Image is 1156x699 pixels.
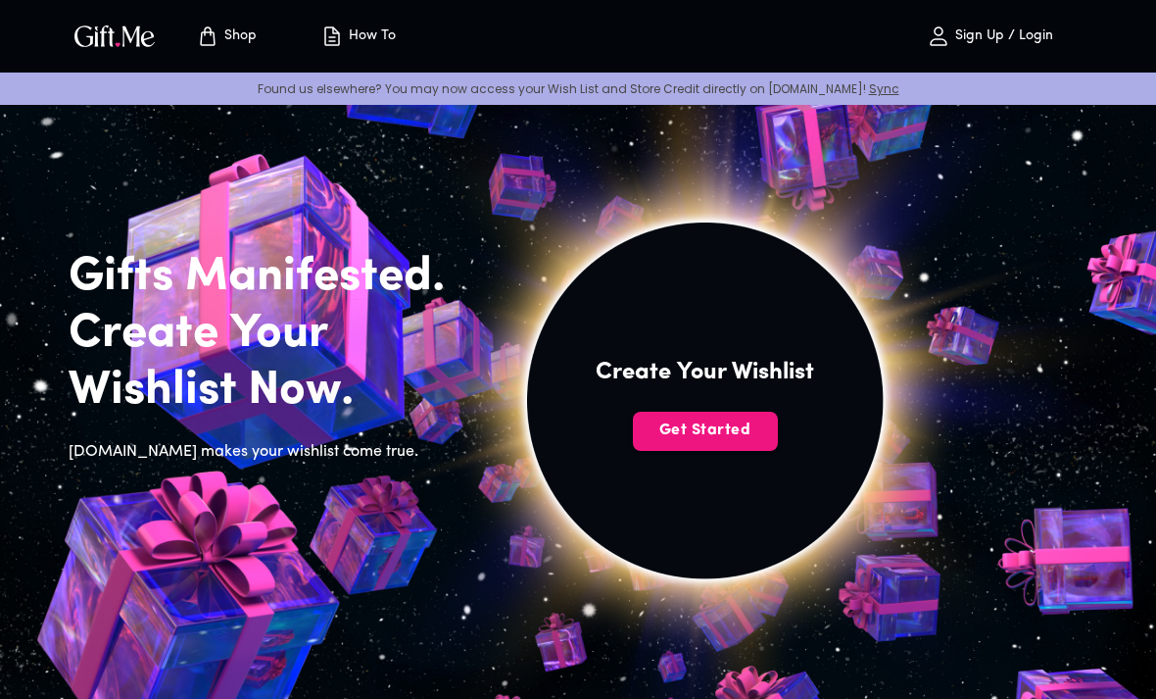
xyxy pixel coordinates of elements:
[71,22,159,50] img: GiftMe Logo
[891,5,1087,68] button: Sign Up / Login
[633,420,778,441] span: Get Started
[869,80,899,97] a: Sync
[69,439,476,465] h6: [DOMAIN_NAME] makes your wishlist come true.
[69,306,476,363] h2: Create Your
[16,80,1140,97] p: Found us elsewhere? You may now access your Wish List and Store Credit directly on [DOMAIN_NAME]!
[633,412,778,451] button: Get Started
[320,25,344,48] img: how-to.svg
[69,363,476,420] h2: Wishlist Now.
[219,28,257,45] p: Shop
[344,28,396,45] p: How To
[596,357,814,388] h4: Create Your Wishlist
[69,249,476,306] h2: Gifts Manifested.
[69,25,161,48] button: GiftMe Logo
[950,28,1053,45] p: Sign Up / Login
[172,5,280,68] button: Store page
[304,5,411,68] button: How To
